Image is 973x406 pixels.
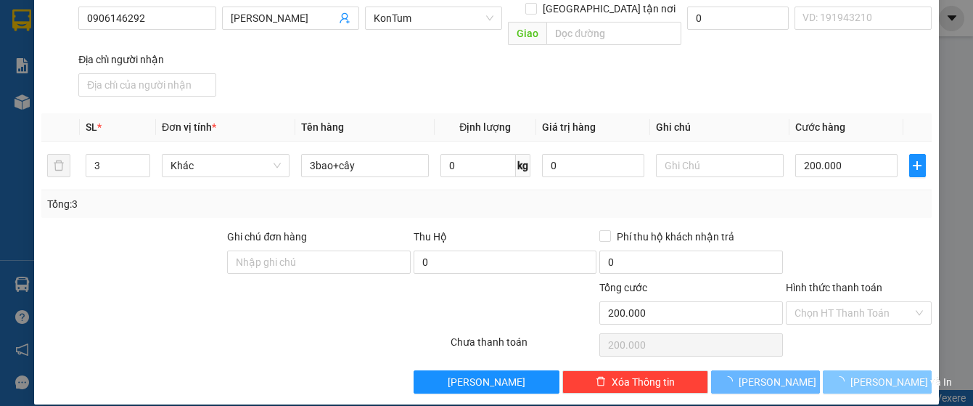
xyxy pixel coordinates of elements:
span: Giá trị hàng [542,121,596,133]
input: VD: Bàn, Ghế [301,154,429,177]
span: Phí thu hộ khách nhận trả [611,229,740,245]
span: Giao [508,22,546,45]
span: loading [834,376,850,386]
span: Định lượng [459,121,511,133]
input: Địa chỉ của người nhận [78,73,215,97]
span: [GEOGRAPHIC_DATA] tận nơi [537,1,681,17]
span: delete [596,376,606,388]
div: Tổng: 3 [47,196,377,212]
span: [PERSON_NAME] và In [850,374,952,390]
span: Đơn vị tính [162,121,216,133]
button: plus [909,154,926,177]
button: [PERSON_NAME] [414,370,559,394]
span: plus [910,160,925,171]
span: Xóa Thông tin [612,374,675,390]
button: [PERSON_NAME] [711,370,820,394]
span: Tên hàng [301,121,344,133]
span: SL [86,121,97,133]
th: Ghi chú [650,113,789,142]
button: deleteXóa Thông tin [562,370,708,394]
span: KonTum [374,7,493,29]
label: Hình thức thanh toán [786,282,882,293]
div: Chưa thanh toán [449,334,598,360]
button: [PERSON_NAME] và In [823,370,932,394]
span: loading [723,376,739,386]
input: Ghi chú đơn hàng [227,251,410,274]
button: delete [47,154,70,177]
span: Cước hàng [795,121,845,133]
span: Thu Hộ [414,231,447,243]
span: [PERSON_NAME] [448,374,525,390]
span: user-add [339,12,350,24]
input: 0 [542,154,644,177]
span: kg [516,154,530,177]
span: Tổng cước [599,282,647,293]
input: Ghi Chú [656,154,784,177]
div: Địa chỉ người nhận [78,52,215,68]
input: Cước giao hàng [687,7,789,30]
label: Ghi chú đơn hàng [227,231,307,243]
input: Dọc đường [546,22,681,45]
span: [PERSON_NAME] [739,374,816,390]
span: Khác [171,155,281,176]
